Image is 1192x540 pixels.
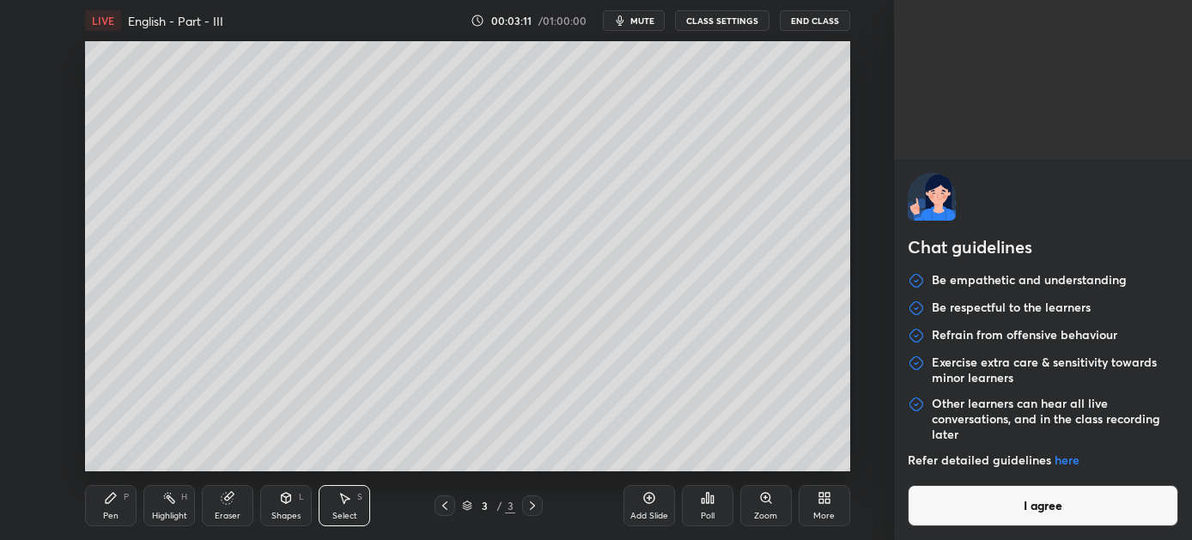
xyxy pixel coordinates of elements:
button: CLASS SETTINGS [675,10,769,31]
button: mute [603,10,665,31]
div: Poll [701,512,715,520]
div: 3 [505,498,515,513]
button: I agree [908,485,1178,526]
div: S [357,493,362,501]
p: Be empathetic and understanding [932,272,1127,289]
div: Pen [103,512,119,520]
div: Select [332,512,357,520]
p: Be respectful to the learners [932,300,1091,317]
p: Exercise extra care & sensitivity towards minor learners [932,355,1178,385]
div: More [813,512,835,520]
div: Highlight [152,512,187,520]
div: Shapes [271,512,301,520]
h2: Chat guidelines [908,234,1178,264]
div: Add Slide [630,512,668,520]
div: 3 [476,501,493,511]
span: mute [630,15,654,27]
p: Refer detailed guidelines [908,452,1178,468]
div: H [181,493,187,501]
div: Zoom [754,512,777,520]
p: Other learners can hear all live conversations, and in the class recording later [932,396,1178,442]
div: P [124,493,129,501]
div: LIVE [85,10,121,31]
div: L [299,493,304,501]
a: here [1055,452,1079,468]
div: / [496,501,502,511]
h4: English - Part - III [128,13,223,29]
button: End Class [780,10,850,31]
div: Eraser [215,512,240,520]
p: Refrain from offensive behaviour [932,327,1117,344]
